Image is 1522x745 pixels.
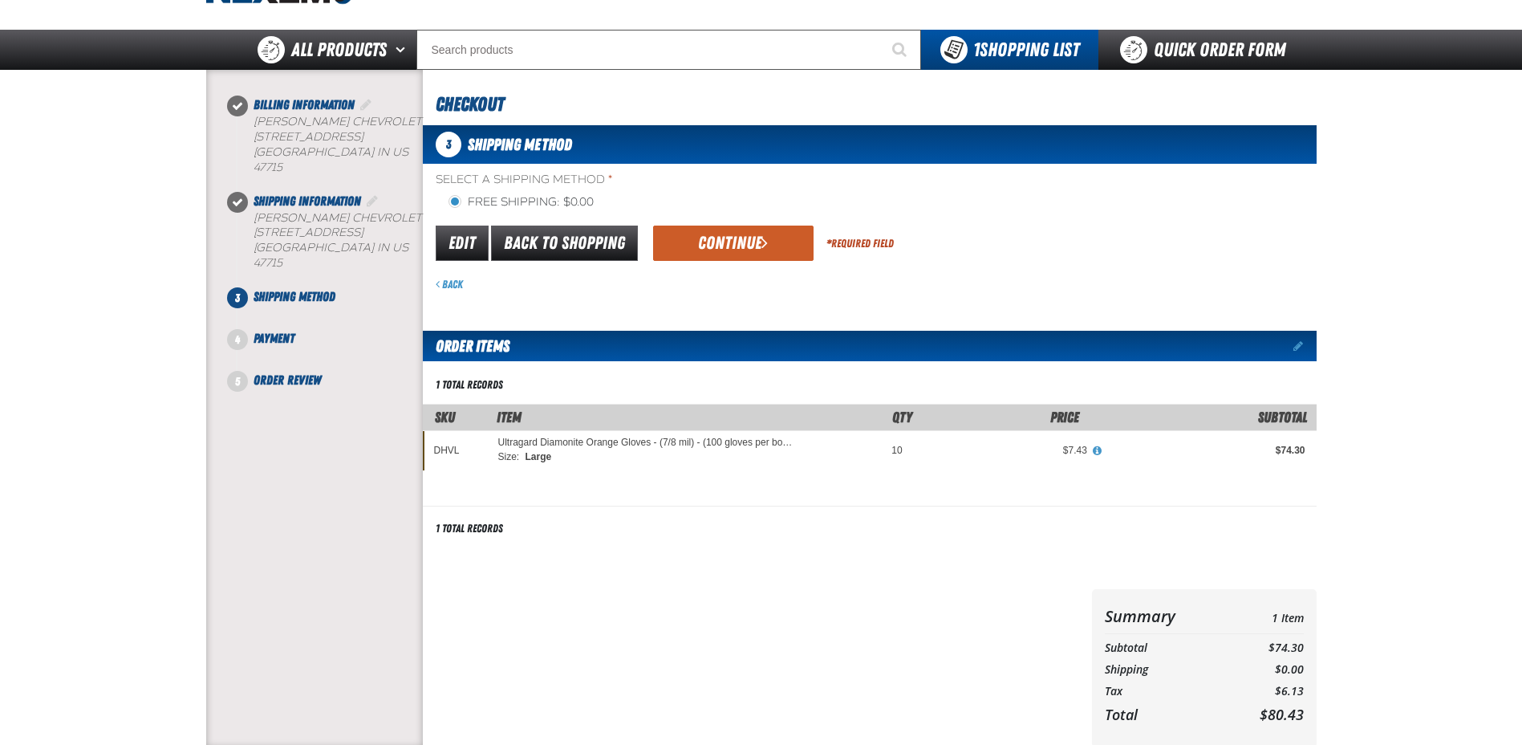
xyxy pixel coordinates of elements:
button: View All Prices for Ultragard Diamonite Orange Gloves - (7/8 mil) - (100 gloves per box MIN 10 bo... [1087,444,1108,458]
li: Billing Information. Step 1 of 5. Completed [237,96,423,192]
a: Edit [436,226,489,261]
th: Summary [1105,602,1228,630]
div: 1 total records [436,521,503,536]
button: Start Searching [881,30,921,70]
li: Payment. Step 4 of 5. Not Completed [237,329,423,371]
a: Back to Shopping [491,226,638,261]
span: [GEOGRAPHIC_DATA] [254,241,374,254]
bdo: 47715 [254,161,282,174]
span: 3 [436,132,461,157]
th: Shipping [1105,659,1228,681]
strong: 1 [973,39,980,61]
span: [STREET_ADDRESS] [254,226,363,239]
span: Item [497,409,522,425]
span: [STREET_ADDRESS] [254,130,363,144]
span: All Products [291,35,387,64]
li: Order Review. Step 5 of 5. Not Completed [237,371,423,390]
label: Free Shipping: $0.00 [448,195,594,210]
a: Ultragard Diamonite Orange Gloves - (7/8 mil) - (100 gloves per box MIN 10 box order) [498,438,797,449]
a: Edit items [1293,340,1317,352]
button: Continue [653,226,814,261]
span: 4 [227,329,248,350]
li: Shipping Information. Step 2 of 5. Completed [237,192,423,288]
button: Open All Products pages [390,30,416,70]
input: Free Shipping: $0.00 [448,195,461,208]
button: You have 1 Shopping List. Open to view details [921,30,1098,70]
a: Edit Shipping Information [364,193,380,209]
span: Qty [892,409,912,425]
td: DHVL [423,430,487,470]
li: Shipping Method. Step 3 of 5. Not Completed [237,287,423,329]
nav: Checkout steps. Current step is Shipping Method. Step 3 of 5 [225,96,423,390]
span: 3 [227,287,248,308]
div: $74.30 [1110,444,1305,457]
span: Shipping Method [254,289,335,304]
div: 1 total records [436,377,503,393]
a: Quick Order Form [1098,30,1316,70]
span: IN [377,241,389,254]
span: 5 [227,371,248,392]
td: $6.13 [1227,681,1303,702]
span: Payment [254,331,294,346]
span: Size: [498,451,522,462]
div: Required Field [826,236,894,251]
span: Shipping Method [468,135,572,154]
input: Search [416,30,921,70]
span: Billing Information [254,97,355,112]
a: Edit Billing Information [358,97,374,112]
a: Back [436,278,463,291]
span: US [392,241,408,254]
span: Shipping Information [254,193,361,209]
span: US [392,145,408,159]
span: Order Review [254,372,321,388]
td: $74.30 [1227,637,1303,659]
span: Large [524,451,552,462]
span: Shopping List [973,39,1079,61]
a: SKU [435,409,455,425]
span: Select a Shipping Method [436,173,1317,188]
span: [GEOGRAPHIC_DATA] [254,145,374,159]
span: [PERSON_NAME] Chevrolet [254,211,422,225]
span: Subtotal [1258,409,1307,425]
h2: Order Items [423,331,509,361]
span: $80.43 [1260,705,1304,724]
td: $0.00 [1227,659,1303,681]
span: IN [377,145,389,159]
span: 10 [891,445,902,456]
span: Checkout [436,93,504,116]
th: Total [1105,702,1228,727]
span: [PERSON_NAME] Chevrolet [254,115,422,128]
td: 1 Item [1227,602,1303,630]
th: Subtotal [1105,637,1228,659]
th: Tax [1105,681,1228,702]
div: $7.43 [925,444,1087,457]
bdo: 47715 [254,256,282,270]
span: Price [1050,409,1079,425]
